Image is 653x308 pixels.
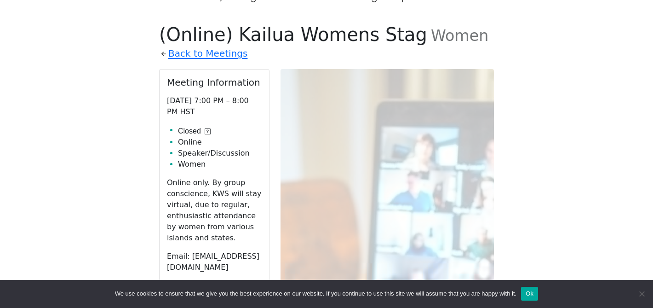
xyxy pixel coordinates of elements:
span: No [637,289,646,298]
li: Women [178,159,262,170]
small: Women [431,27,489,45]
p: Online only. By group conscience, KWS will stay virtual, due to regular, enthusiastic attendance ... [167,177,262,244]
li: Speaker/Discussion [178,148,262,159]
li: Online [178,137,262,148]
span: (Online) Kailua Womens Stag [159,24,427,45]
a: Back to Meetings [168,46,247,62]
p: [DATE] 7:00 PM – 8:00 PM HST [167,95,262,117]
button: Closed [178,126,211,137]
p: Email: [EMAIL_ADDRESS][DOMAIN_NAME] [167,251,262,273]
h2: Meeting Information [167,77,262,88]
span: Closed [178,126,201,137]
button: Ok [521,287,538,301]
span: We use cookies to ensure that we give you the best experience on our website. If you continue to ... [115,289,516,298]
